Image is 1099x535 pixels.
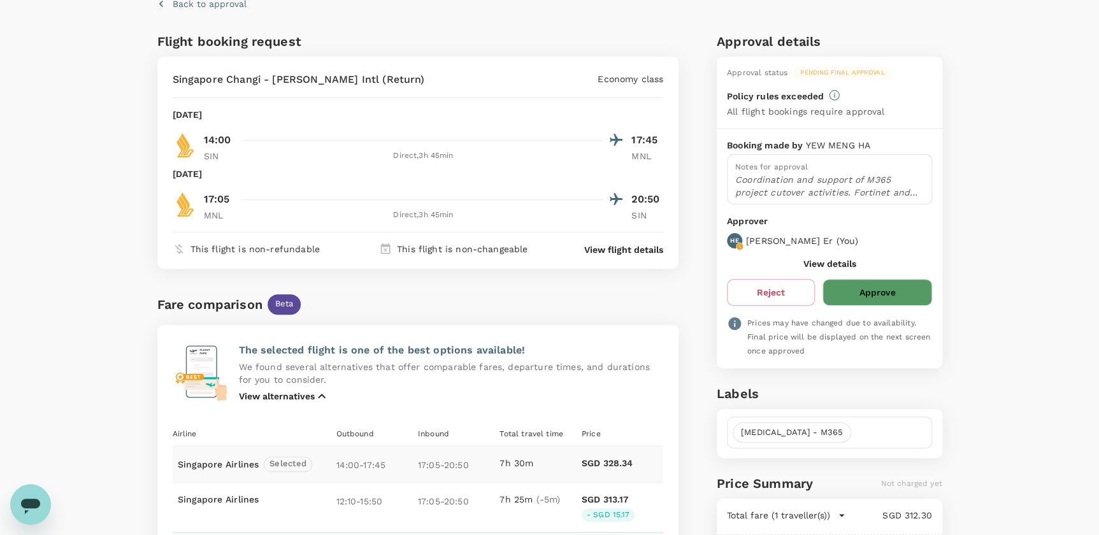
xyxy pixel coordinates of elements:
span: Selected [264,458,312,470]
p: 7h 30m [499,457,581,469]
button: View alternatives [238,389,329,404]
h6: Labels [717,383,942,404]
p: YEW MENG HA [805,139,870,152]
span: Not charged yet [880,479,942,488]
span: Outbound [336,429,373,438]
h6: Price Summary [717,473,813,494]
div: Fare comparison [157,294,262,315]
p: 14:00 [204,132,231,148]
p: SIN [204,150,236,162]
span: Total travel time [499,429,563,438]
p: Policy rules exceeded [727,90,824,103]
button: Approve [822,279,931,306]
p: SGD 328.34 [582,457,663,469]
p: [PERSON_NAME] Er ( You ) [746,234,858,247]
div: - SGD 15.17 [582,508,635,522]
p: Booking made by [727,139,805,152]
p: Approver [727,215,932,228]
iframe: Button to launch messaging window [10,484,51,525]
p: [DATE] [173,168,203,180]
span: Prices may have changed due to availability. Final price will be displayed on the next screen onc... [747,318,930,355]
p: 17:05 - 20:50 [418,457,499,471]
p: Singapore Airlines [178,458,259,471]
button: Reject [727,279,815,306]
p: Economy class [598,73,663,85]
span: Beta [268,298,301,310]
p: MNL [631,150,663,162]
p: MNL [204,209,236,222]
span: ( -5m ) [536,494,560,504]
p: SGD 312.30 [845,509,932,522]
span: Inbound [418,429,449,438]
p: 12:10 - 15:50 [336,493,412,508]
p: 20:50 [631,192,663,207]
img: SQ [173,132,198,158]
p: All flight bookings require approval [727,105,884,118]
p: [DATE] [173,108,203,121]
p: Coordination and support of M365 project cutover activities. Fortinet and upcoming projects discu... [735,173,924,199]
p: 17:05 - 20:50 [418,493,494,508]
span: Notes for approval [735,162,808,171]
p: We found several alternatives that offer comparable fares, departure times, and durations for you... [238,360,663,386]
span: Price [582,429,601,438]
button: View flight details [584,243,663,256]
p: This flight is non-changeable [397,243,528,255]
p: View alternatives [238,390,314,403]
p: The selected flight is one of the best options available! [238,343,663,358]
p: This flight is non-refundable [190,243,320,255]
p: SGD 313.17 [582,493,629,506]
span: Airline [173,429,197,438]
p: HE [730,236,738,245]
p: Total fare (1 traveller(s)) [727,509,830,522]
span: [MEDICAL_DATA] - M365 [733,427,851,439]
button: View details [803,259,856,269]
p: SIN [631,209,663,222]
p: 7h 25m [499,493,576,506]
button: Total fare (1 traveller(s)) [727,509,845,522]
h6: Approval details [717,31,942,52]
h6: Flight booking request [157,31,415,52]
span: Pending final approval [793,68,892,77]
p: Singapore Changi - [PERSON_NAME] Intl (Return) [173,72,425,87]
p: Singapore Airlines [178,493,336,506]
p: 14:00 - 17:45 [336,457,417,471]
div: Direct , 3h 45min [243,150,604,162]
p: 17:45 [631,132,663,148]
p: 17:05 [204,192,230,207]
img: SQ [173,192,198,217]
div: Direct , 3h 45min [243,209,604,222]
div: Approval status [727,67,787,80]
